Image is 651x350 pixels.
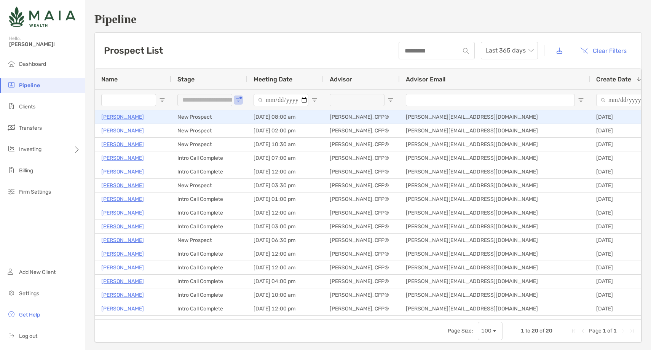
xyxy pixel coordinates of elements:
[101,208,144,218] a: [PERSON_NAME]
[247,165,324,178] div: [DATE] 12:00 am
[324,138,400,151] div: [PERSON_NAME], CFP®
[324,206,400,220] div: [PERSON_NAME], CFP®
[7,59,16,68] img: dashboard icon
[531,328,538,334] span: 20
[388,97,394,103] button: Open Filter Menu
[247,138,324,151] div: [DATE] 10:30 am
[400,234,590,247] div: [PERSON_NAME][EMAIL_ADDRESS][DOMAIN_NAME]
[171,288,247,302] div: Intro Call Complete
[247,151,324,165] div: [DATE] 07:00 am
[603,328,606,334] span: 1
[324,247,400,261] div: [PERSON_NAME], CFP®
[324,179,400,192] div: [PERSON_NAME], CFP®
[101,181,144,190] a: [PERSON_NAME]
[171,275,247,288] div: Intro Call Complete
[101,112,144,122] p: [PERSON_NAME]
[7,187,16,196] img: firm-settings icon
[324,261,400,274] div: [PERSON_NAME], CFP®
[19,125,42,131] span: Transfers
[101,194,144,204] a: [PERSON_NAME]
[629,328,635,334] div: Last Page
[19,333,37,339] span: Log out
[171,179,247,192] div: New Prospect
[247,261,324,274] div: [DATE] 12:00 am
[620,328,626,334] div: Next Page
[406,76,445,83] span: Advisor Email
[7,144,16,153] img: investing icon
[539,328,544,334] span: of
[406,94,575,106] input: Advisor Email Filter Input
[7,267,16,276] img: add_new_client icon
[101,153,144,163] a: [PERSON_NAME]
[7,80,16,89] img: pipeline icon
[324,275,400,288] div: [PERSON_NAME], CFP®
[247,206,324,220] div: [DATE] 12:00 am
[101,126,144,135] a: [PERSON_NAME]
[324,124,400,137] div: [PERSON_NAME], CFP®
[171,220,247,233] div: Intro Call Complete
[247,124,324,137] div: [DATE] 02:00 pm
[324,220,400,233] div: [PERSON_NAME], CFP®
[101,94,156,106] input: Name Filter Input
[19,312,40,318] span: Get Help
[171,192,247,206] div: Intro Call Complete
[101,140,144,149] p: [PERSON_NAME]
[101,249,144,259] a: [PERSON_NAME]
[596,76,631,83] span: Create Date
[171,247,247,261] div: Intro Call Complete
[400,192,590,206] div: [PERSON_NAME][EMAIL_ADDRESS][DOMAIN_NAME]
[9,41,80,48] span: [PERSON_NAME]!
[19,82,40,89] span: Pipeline
[159,97,165,103] button: Open Filter Menu
[324,288,400,302] div: [PERSON_NAME], CFP®
[448,328,473,334] div: Page Size:
[525,328,530,334] span: to
[7,331,16,340] img: logout icon
[101,277,144,286] a: [PERSON_NAME]
[400,124,590,137] div: [PERSON_NAME][EMAIL_ADDRESS][DOMAIN_NAME]
[400,220,590,233] div: [PERSON_NAME][EMAIL_ADDRESS][DOMAIN_NAME]
[311,97,318,103] button: Open Filter Menu
[481,328,491,334] div: 100
[400,206,590,220] div: [PERSON_NAME][EMAIL_ADDRESS][DOMAIN_NAME]
[400,288,590,302] div: [PERSON_NAME][EMAIL_ADDRESS][DOMAIN_NAME]
[101,318,144,327] a: [PERSON_NAME]
[400,179,590,192] div: [PERSON_NAME][EMAIL_ADDRESS][DOMAIN_NAME]
[101,167,144,177] a: [PERSON_NAME]
[171,316,247,329] div: New Prospect
[324,151,400,165] div: [PERSON_NAME], CFP®
[101,222,144,231] a: [PERSON_NAME]
[330,76,352,83] span: Advisor
[589,328,602,334] span: Page
[101,235,144,245] a: [PERSON_NAME]
[324,192,400,206] div: [PERSON_NAME], CFP®
[171,151,247,165] div: Intro Call Complete
[101,304,144,313] a: [PERSON_NAME]
[485,42,533,59] span: Last 365 days
[607,328,612,334] span: of
[571,328,577,334] div: First Page
[171,124,247,137] div: New Prospect
[177,76,195,83] span: Stage
[247,192,324,206] div: [DATE] 01:00 pm
[94,12,642,26] h1: Pipeline
[574,42,632,59] button: Clear Filters
[254,76,292,83] span: Meeting Date
[19,103,35,110] span: Clients
[324,165,400,178] div: [PERSON_NAME], CFP®
[400,165,590,178] div: [PERSON_NAME][EMAIL_ADDRESS][DOMAIN_NAME]
[521,328,524,334] span: 1
[580,328,586,334] div: Previous Page
[324,302,400,315] div: [PERSON_NAME], CFP®
[19,146,41,153] span: Investing
[19,269,56,275] span: Add New Client
[324,234,400,247] div: [PERSON_NAME], CFP®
